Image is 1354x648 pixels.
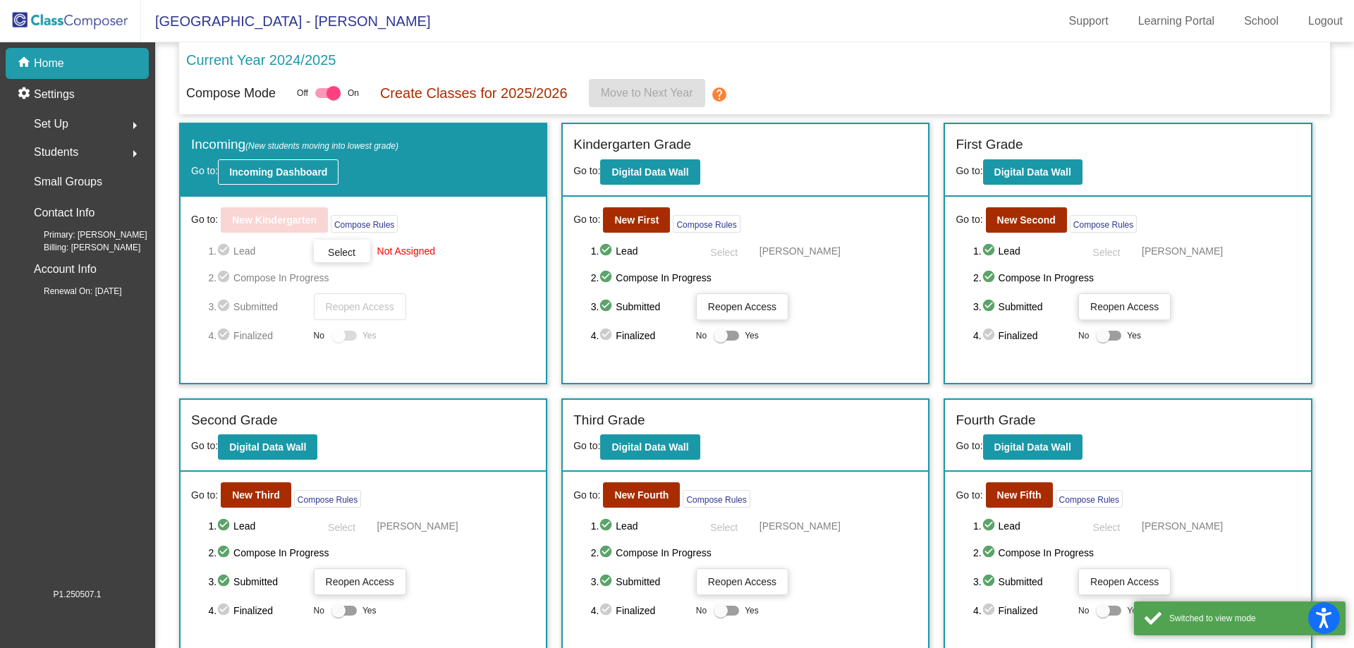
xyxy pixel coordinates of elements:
[573,410,645,431] label: Third Grade
[599,518,616,534] mat-icon: check_circle
[294,490,361,508] button: Compose Rules
[956,410,1035,431] label: Fourth Grade
[760,244,841,258] span: [PERSON_NAME]
[126,145,143,162] mat-icon: arrow_right
[997,214,1056,226] b: New Second
[956,488,982,503] span: Go to:
[601,87,693,99] span: Move to Next Year
[208,298,306,315] span: 3. Submitted
[696,515,752,537] button: Select
[1127,10,1226,32] a: Learning Portal
[377,519,458,533] span: [PERSON_NAME]
[591,518,689,534] span: 1. Lead
[573,488,600,503] span: Go to:
[126,117,143,134] mat-icon: arrow_right
[1093,247,1121,258] span: Select
[600,434,700,460] button: Digital Data Wall
[614,214,659,226] b: New First
[973,602,1071,619] span: 4. Finalized
[216,243,233,259] mat-icon: check_circle
[603,207,670,233] button: New First
[229,166,327,178] b: Incoming Dashboard
[1127,602,1141,619] span: Yes
[348,87,359,99] span: On
[191,135,398,155] label: Incoming
[141,10,430,32] span: [GEOGRAPHIC_DATA] - [PERSON_NAME]
[683,490,750,508] button: Compose Rules
[982,327,999,344] mat-icon: check_circle
[17,55,34,72] mat-icon: home
[599,269,616,286] mat-icon: check_circle
[591,544,918,561] span: 2. Compose In Progress
[216,518,233,534] mat-icon: check_circle
[599,544,616,561] mat-icon: check_circle
[186,49,336,71] p: Current Year 2024/2025
[973,243,1071,259] span: 1. Lead
[982,602,999,619] mat-icon: check_circle
[34,259,97,279] p: Account Info
[956,212,982,227] span: Go to:
[328,522,355,533] span: Select
[591,298,689,315] span: 3. Submitted
[573,135,691,155] label: Kindergarten Grade
[591,602,689,619] span: 4. Finalized
[216,544,233,561] mat-icon: check_circle
[1142,244,1223,258] span: [PERSON_NAME]
[982,573,999,590] mat-icon: check_circle
[191,410,278,431] label: Second Grade
[216,573,233,590] mat-icon: check_circle
[708,301,776,312] span: Reopen Access
[1142,519,1223,533] span: [PERSON_NAME]
[1078,293,1171,320] button: Reopen Access
[614,489,669,501] b: New Fourth
[973,298,1071,315] span: 3. Submitted
[186,84,276,103] p: Compose Mode
[956,440,982,451] span: Go to:
[216,269,233,286] mat-icon: check_circle
[362,327,377,344] span: Yes
[573,212,600,227] span: Go to:
[221,482,291,508] button: New Third
[314,293,406,320] button: Reopen Access
[208,573,306,590] span: 3. Submitted
[1058,10,1120,32] a: Support
[191,212,218,227] span: Go to:
[591,327,689,344] span: 4. Finalized
[696,604,707,617] span: No
[1297,10,1354,32] a: Logout
[573,440,600,451] span: Go to:
[1078,568,1171,595] button: Reopen Access
[591,269,918,286] span: 2. Compose In Progress
[326,301,394,312] span: Reopen Access
[21,285,121,298] span: Renewal On: [DATE]
[326,576,394,587] span: Reopen Access
[696,293,788,320] button: Reopen Access
[328,247,355,258] span: Select
[34,203,94,223] p: Contact Info
[1078,604,1089,617] span: No
[997,489,1042,501] b: New Fifth
[982,544,999,561] mat-icon: check_circle
[34,142,78,162] span: Students
[208,327,306,344] span: 4. Finalized
[1070,215,1137,233] button: Compose Rules
[208,243,306,259] span: 1. Lead
[1127,327,1141,344] span: Yes
[600,159,700,185] button: Digital Data Wall
[232,214,317,226] b: New Kindergarten
[245,141,398,151] span: (New students moving into lowest grade)
[17,86,34,103] mat-icon: settings
[314,568,406,595] button: Reopen Access
[362,602,377,619] span: Yes
[973,573,1071,590] span: 3. Submitted
[611,441,688,453] b: Digital Data Wall
[218,159,338,185] button: Incoming Dashboard
[21,241,140,254] span: Billing: [PERSON_NAME]
[745,602,759,619] span: Yes
[1078,240,1135,262] button: Select
[297,87,308,99] span: Off
[34,55,64,72] p: Home
[994,441,1071,453] b: Digital Data Wall
[956,165,982,176] span: Go to:
[1078,515,1135,537] button: Select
